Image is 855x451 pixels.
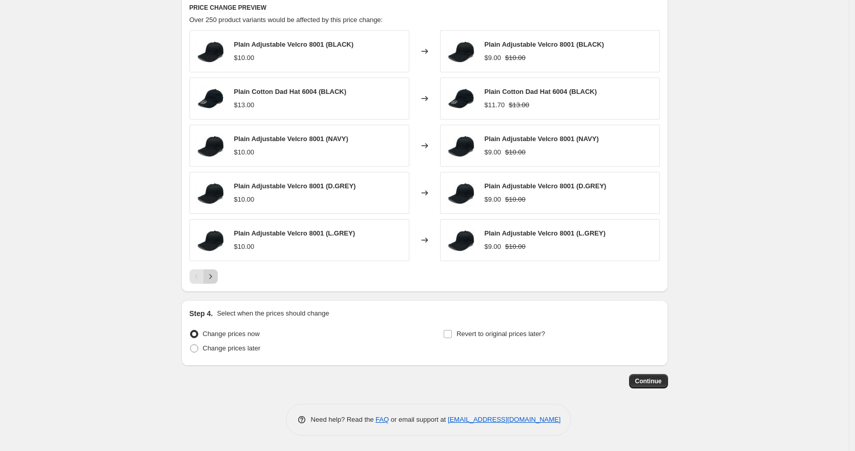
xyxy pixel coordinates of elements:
div: $9.00 [485,242,502,252]
span: Plain Cotton Dad Hat 6004 (BLACK) [485,88,597,95]
h6: PRICE CHANGE PREVIEW [190,4,660,12]
div: $11.70 [485,100,505,110]
span: Continue [635,377,662,385]
strike: $10.00 [505,53,526,63]
span: Plain Adjustable Velcro 8001 (D.GREY) [485,182,607,190]
div: $13.00 [234,100,255,110]
nav: Pagination [190,269,218,284]
span: Plain Adjustable Velcro 8001 (NAVY) [485,135,599,143]
span: Plain Adjustable Velcro 8001 (D.GREY) [234,182,356,190]
span: or email support at [389,416,448,423]
div: $9.00 [485,194,502,205]
span: Plain Cotton Dad Hat 6004 (BLACK) [234,88,347,95]
img: blk1_c66dce57-0b95-4221-b79f-5e1ea1cbd84f_80x.jpg [195,225,226,256]
div: $9.00 [485,53,502,63]
div: $10.00 [234,194,255,205]
div: $10.00 [234,53,255,63]
img: black1_b0521a29-9e97-4969-b5e3-b530771bca44_80x.jpg [195,83,226,114]
img: blk1_c66dce57-0b95-4221-b79f-5e1ea1cbd84f_80x.jpg [195,178,226,208]
img: blk1_c66dce57-0b95-4221-b79f-5e1ea1cbd84f_80x.jpg [446,225,476,256]
img: blk1_c66dce57-0b95-4221-b79f-5e1ea1cbd84f_80x.jpg [195,36,226,67]
div: $9.00 [485,147,502,158]
span: Revert to original prices later? [456,330,545,338]
strike: $13.00 [509,100,529,110]
strike: $10.00 [505,194,526,205]
div: $10.00 [234,242,255,252]
img: blk1_c66dce57-0b95-4221-b79f-5e1ea1cbd84f_80x.jpg [446,36,476,67]
img: black1_b0521a29-9e97-4969-b5e3-b530771bca44_80x.jpg [446,83,476,114]
button: Continue [629,374,668,388]
h2: Step 4. [190,308,213,319]
span: Plain Adjustable Velcro 8001 (BLACK) [234,41,354,48]
img: blk1_c66dce57-0b95-4221-b79f-5e1ea1cbd84f_80x.jpg [446,130,476,161]
span: Plain Adjustable Velcro 8001 (L.GREY) [234,229,355,237]
span: Plain Adjustable Velcro 8001 (NAVY) [234,135,348,143]
strike: $10.00 [505,147,526,158]
span: Change prices now [203,330,260,338]
span: Plain Adjustable Velcro 8001 (L.GREY) [485,229,606,237]
button: Next [203,269,218,284]
div: $10.00 [234,147,255,158]
a: [EMAIL_ADDRESS][DOMAIN_NAME] [448,416,560,423]
span: Need help? Read the [311,416,376,423]
strike: $10.00 [505,242,526,252]
a: FAQ [376,416,389,423]
span: Plain Adjustable Velcro 8001 (BLACK) [485,41,604,48]
img: blk1_c66dce57-0b95-4221-b79f-5e1ea1cbd84f_80x.jpg [446,178,476,208]
span: Over 250 product variants would be affected by this price change: [190,16,383,24]
p: Select when the prices should change [217,308,329,319]
img: blk1_c66dce57-0b95-4221-b79f-5e1ea1cbd84f_80x.jpg [195,130,226,161]
span: Change prices later [203,344,261,352]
